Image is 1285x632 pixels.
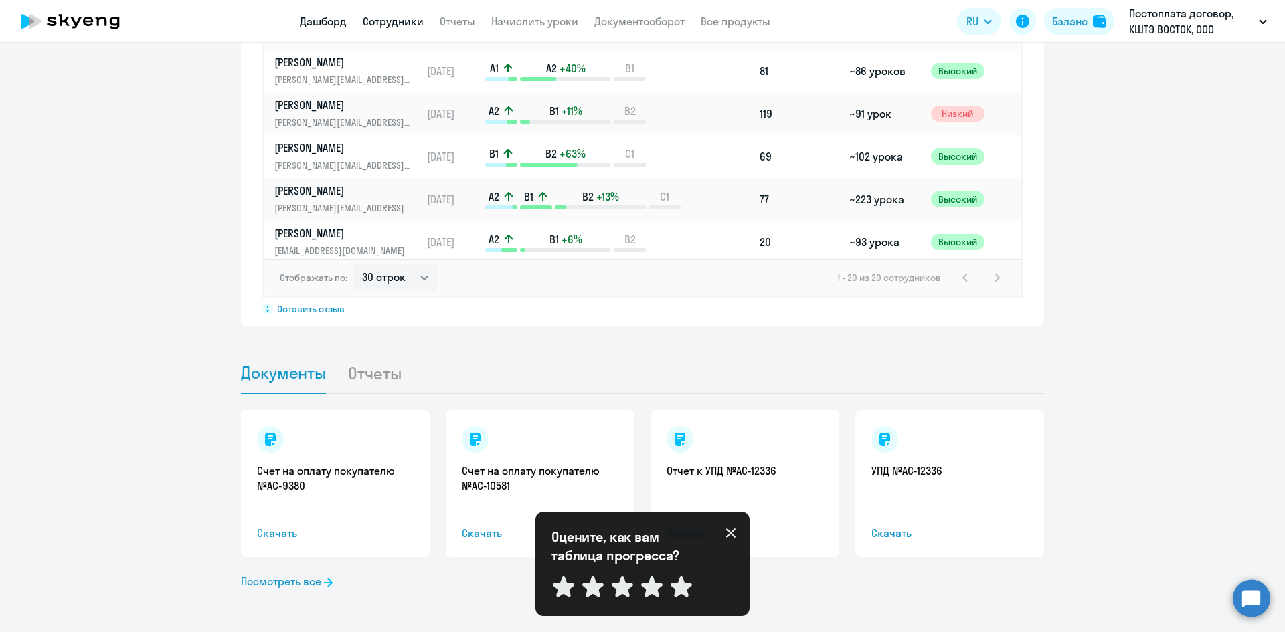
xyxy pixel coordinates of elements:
[701,15,770,28] a: Все продукты
[596,189,619,204] span: +13%
[274,158,412,173] p: [PERSON_NAME][EMAIL_ADDRESS][DOMAIN_NAME]
[624,104,636,118] span: B2
[524,189,533,204] span: B1
[422,178,484,221] td: [DATE]
[489,104,499,118] span: A2
[549,232,559,247] span: B1
[931,148,984,165] span: Высокий
[837,272,941,284] span: 1 - 20 из 20 сотрудников
[490,61,499,76] span: A1
[489,232,499,247] span: A2
[257,463,414,493] a: Счет на оплату покупателю №AC-9380
[241,362,326,383] span: Документы
[280,272,347,284] span: Отображать по:
[1093,15,1106,28] img: balance
[462,463,618,493] a: Счет на оплату покупателю №AC-10581
[274,183,412,198] p: [PERSON_NAME]
[422,92,484,135] td: [DATE]
[274,98,412,112] p: [PERSON_NAME]
[844,135,925,178] td: ~102 урока
[422,221,484,264] td: [DATE]
[625,146,634,161] span: C1
[440,15,475,28] a: Отчеты
[931,106,984,122] span: Низкий
[1052,13,1088,29] div: Баланс
[545,146,557,161] span: B2
[363,15,424,28] a: Сотрудники
[274,226,412,241] p: [PERSON_NAME]
[257,525,414,541] span: Скачать
[660,189,669,204] span: C1
[966,13,978,29] span: RU
[754,92,844,135] td: 119
[1122,5,1274,37] button: Постоплата договор, КШТЭ ВОСТОК, ООО
[844,49,925,92] td: ~86 уроков
[489,189,499,204] span: A2
[931,63,984,79] span: Высокий
[754,221,844,264] td: 20
[624,232,636,247] span: B2
[274,72,412,87] p: [PERSON_NAME][EMAIL_ADDRESS][DOMAIN_NAME]
[931,191,984,207] span: Высокий
[594,15,685,28] a: Документооборот
[844,221,925,264] td: ~93 урока
[844,178,925,221] td: ~223 урока
[560,61,586,76] span: +40%
[462,525,618,541] span: Скачать
[562,232,582,247] span: +6%
[754,135,844,178] td: 69
[300,15,347,28] a: Дашборд
[546,61,557,76] span: A2
[277,303,345,315] span: Оставить отзыв
[274,140,421,173] a: [PERSON_NAME][PERSON_NAME][EMAIL_ADDRESS][DOMAIN_NAME]
[274,98,421,130] a: [PERSON_NAME][PERSON_NAME][EMAIL_ADDRESS][DOMAIN_NAME]
[551,528,699,565] p: Оцените, как вам таблица прогресса?
[274,55,421,87] a: [PERSON_NAME][PERSON_NAME][EMAIL_ADDRESS][DOMAIN_NAME]
[754,49,844,92] td: 81
[274,140,412,155] p: [PERSON_NAME]
[489,146,499,161] span: B1
[754,178,844,221] td: 77
[274,115,412,130] p: [PERSON_NAME][EMAIL_ADDRESS][DOMAIN_NAME]
[274,201,412,215] p: [PERSON_NAME][EMAIL_ADDRESS][DOMAIN_NAME]
[241,573,333,589] a: Посмотреть все
[582,189,594,204] span: B2
[667,463,823,478] a: Отчет к УПД №AC-12336
[1044,8,1114,35] button: Балансbalance
[844,92,925,135] td: ~91 урок
[274,243,412,258] p: [EMAIL_ADDRESS][DOMAIN_NAME]
[560,146,586,161] span: +63%
[871,525,1028,541] span: Скачать
[274,226,421,258] a: [PERSON_NAME][EMAIL_ADDRESS][DOMAIN_NAME]
[931,234,984,250] span: Высокий
[957,8,1001,35] button: RU
[274,183,421,215] a: [PERSON_NAME][PERSON_NAME][EMAIL_ADDRESS][DOMAIN_NAME]
[562,104,582,118] span: +11%
[871,463,1028,478] a: УПД №AC-12336
[1129,5,1254,37] p: Постоплата договор, КШТЭ ВОСТОК, ООО
[625,61,634,76] span: B1
[274,55,412,70] p: [PERSON_NAME]
[241,352,1044,394] ul: Tabs
[549,104,559,118] span: B1
[491,15,578,28] a: Начислить уроки
[422,49,484,92] td: [DATE]
[422,135,484,178] td: [DATE]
